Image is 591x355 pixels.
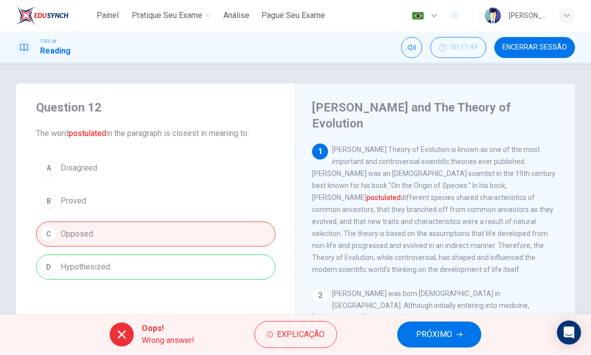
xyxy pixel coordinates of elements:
span: Análise [223,10,249,22]
font: postulated [69,129,106,138]
h1: Reading [40,45,71,57]
div: 2 [312,288,328,304]
span: [PERSON_NAME] Theory of Evolution is known as one of the most important and controversial scienti... [312,146,555,274]
a: EduSynch logo [16,6,92,26]
span: Wrong answer! [142,335,194,347]
button: Pague Seu Exame [257,7,329,25]
span: Pague Seu Exame [261,10,325,22]
span: Oops! [142,323,194,335]
span: The word in the paragraph is closest in meaning to: [36,128,275,140]
span: PRÓXIMO [416,328,452,342]
span: TOEFL® [40,38,56,45]
button: Análise [219,7,253,25]
h4: [PERSON_NAME] and The Theory of Evolution [312,100,556,132]
button: Explicação [254,321,337,348]
div: Esconder [430,37,486,58]
button: Pratique seu exame [128,7,215,25]
img: EduSynch logo [16,6,69,26]
h4: Question 12 [36,100,275,116]
button: Encerrar Sessão [494,37,575,58]
img: Profile picture [485,8,501,24]
div: Silenciar [401,37,422,58]
span: 00:11:44 [451,44,478,52]
button: 00:11:44 [430,37,486,58]
button: PRÓXIMO [397,322,481,348]
div: Open Intercom Messenger [557,321,581,345]
span: Encerrar Sessão [502,44,567,52]
button: Painel [92,7,124,25]
span: Pratique seu exame [132,10,202,22]
span: Painel [97,10,119,22]
font: postulated [367,194,401,202]
img: pt [412,12,424,20]
div: [PERSON_NAME] [509,10,547,22]
span: Explicação [277,328,325,342]
div: 1 [312,144,328,160]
